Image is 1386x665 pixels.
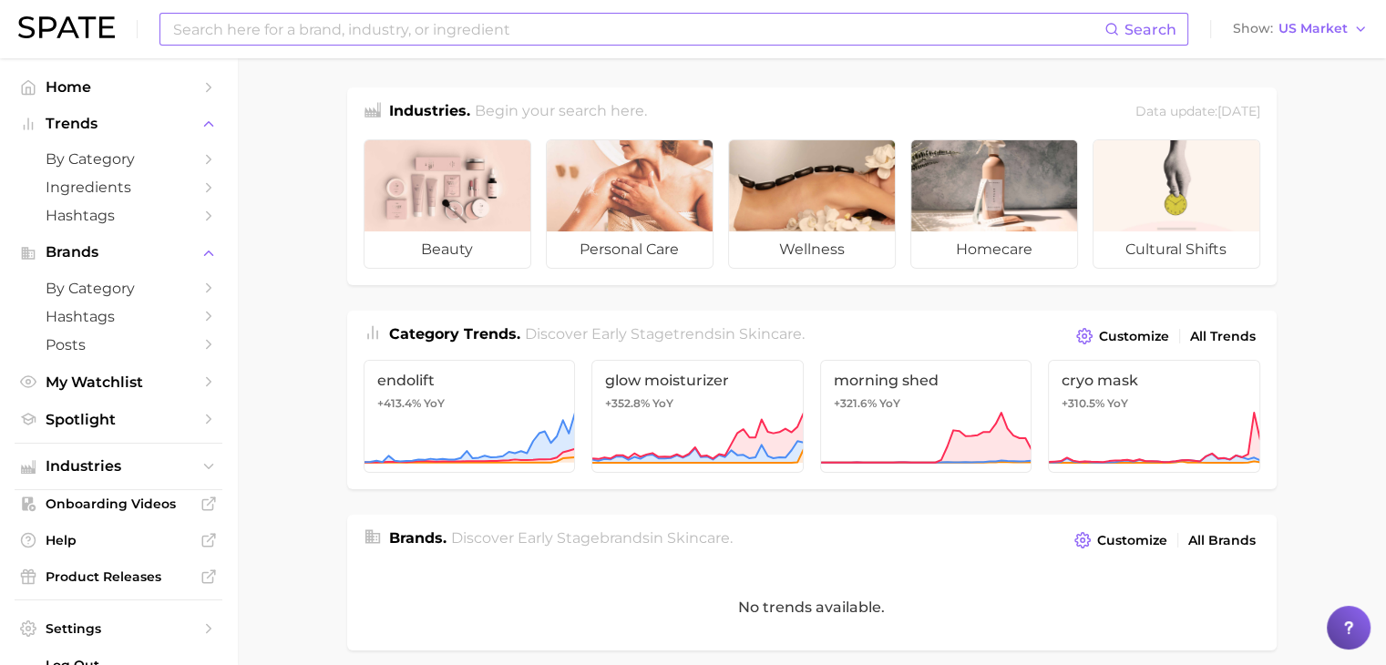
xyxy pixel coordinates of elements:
span: Home [46,78,191,96]
button: Customize [1070,527,1171,553]
a: Posts [15,331,222,359]
button: Customize [1072,323,1173,349]
span: Customize [1097,533,1167,548]
span: +413.4% [377,396,421,410]
a: Ingredients [15,173,222,201]
span: Category Trends . [389,325,520,343]
a: wellness [728,139,896,269]
span: morning shed [834,372,1019,389]
span: YoY [879,396,900,411]
span: Hashtags [46,308,191,325]
div: No trends available. [347,564,1277,650]
span: endolift [377,372,562,389]
span: Onboarding Videos [46,496,191,512]
span: Product Releases [46,568,191,585]
span: Posts [46,336,191,353]
span: Brands . [389,529,447,547]
span: Discover Early Stage trends in . [525,325,805,343]
a: Hashtags [15,201,222,230]
span: +321.6% [834,396,877,410]
a: Onboarding Videos [15,490,222,517]
input: Search here for a brand, industry, or ingredient [171,14,1104,45]
span: beauty [364,231,530,268]
span: My Watchlist [46,373,191,391]
span: Discover Early Stage brands in . [451,529,733,547]
h1: Industries. [389,100,470,125]
span: All Trends [1190,329,1256,344]
a: morning shed+321.6% YoY [820,360,1032,473]
a: Help [15,527,222,554]
button: Brands [15,239,222,266]
a: My Watchlist [15,368,222,396]
span: YoY [652,396,673,411]
span: Customize [1099,329,1169,344]
span: glow moisturizer [605,372,790,389]
a: endolift+413.4% YoY [364,360,576,473]
span: Ingredients [46,179,191,196]
span: YoY [1107,396,1128,411]
a: All Brands [1184,528,1260,553]
a: Product Releases [15,563,222,590]
span: skincare [667,529,730,547]
a: glow moisturizer+352.8% YoY [591,360,804,473]
img: SPATE [18,16,115,38]
span: by Category [46,280,191,297]
a: All Trends [1186,324,1260,349]
span: All Brands [1188,533,1256,548]
span: Search [1124,21,1176,38]
a: homecare [910,139,1078,269]
span: Help [46,532,191,548]
span: personal care [547,231,713,268]
span: +310.5% [1062,396,1104,410]
a: beauty [364,139,531,269]
span: Brands [46,244,191,261]
span: cultural shifts [1093,231,1259,268]
a: cultural shifts [1093,139,1260,269]
a: personal care [546,139,714,269]
span: wellness [729,231,895,268]
span: Settings [46,620,191,637]
div: Data update: [DATE] [1135,100,1260,125]
span: US Market [1278,24,1348,34]
span: Trends [46,116,191,132]
span: by Category [46,150,191,168]
span: Show [1233,24,1273,34]
a: by Category [15,145,222,173]
span: Hashtags [46,207,191,224]
span: homecare [911,231,1077,268]
a: Settings [15,615,222,642]
span: Industries [46,458,191,475]
button: Trends [15,110,222,138]
span: Spotlight [46,411,191,428]
button: ShowUS Market [1228,17,1372,41]
span: +352.8% [605,396,650,410]
h2: Begin your search here. [475,100,647,125]
a: Spotlight [15,405,222,434]
span: YoY [424,396,445,411]
a: cryo mask+310.5% YoY [1048,360,1260,473]
a: Home [15,73,222,101]
a: Hashtags [15,302,222,331]
button: Industries [15,453,222,480]
span: cryo mask [1062,372,1247,389]
span: skincare [739,325,802,343]
a: by Category [15,274,222,302]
